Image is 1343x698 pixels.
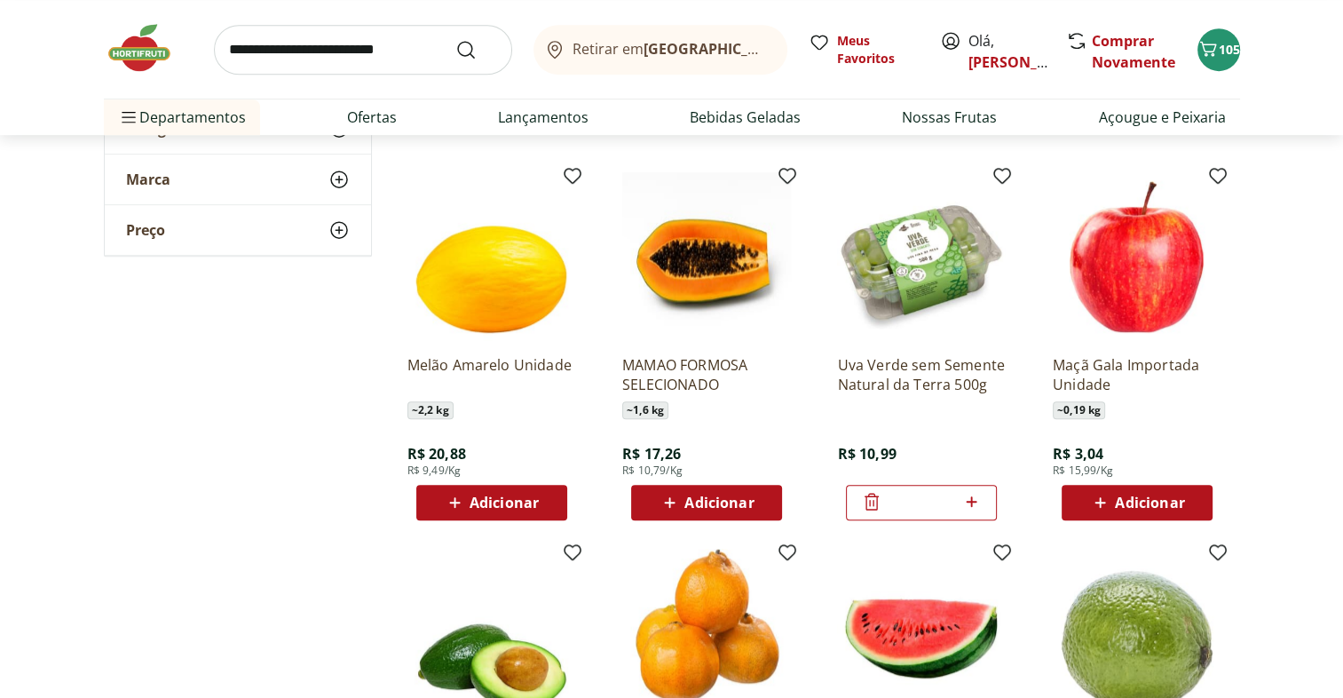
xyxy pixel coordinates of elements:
input: search [214,25,512,75]
a: Ofertas [347,107,397,128]
span: R$ 10,99 [837,444,896,464]
a: Bebidas Geladas [690,107,801,128]
a: [PERSON_NAME] [968,52,1084,72]
a: Melão Amarelo Unidade [407,355,576,394]
button: Carrinho [1197,28,1240,71]
a: MAMAO FORMOSA SELECIONADO [622,355,791,394]
span: R$ 17,26 [622,444,681,464]
img: Melão Amarelo Unidade [407,172,576,341]
a: Comprar Novamente [1092,31,1175,72]
button: Adicionar [631,485,782,520]
span: R$ 10,79/Kg [622,464,683,478]
span: Departamentos [118,96,246,139]
a: Maçã Gala Importada Unidade [1053,355,1221,394]
span: 105 [1219,41,1240,58]
span: ~ 0,19 kg [1053,401,1105,419]
button: Marca [105,155,371,205]
a: Açougue e Peixaria [1098,107,1225,128]
button: Submit Search [455,39,498,60]
span: Retirar em [573,41,769,57]
span: Adicionar [684,496,754,510]
span: ~ 2,2 kg [407,401,454,419]
span: R$ 20,88 [407,444,466,464]
button: Preço [105,206,371,256]
img: MAMAO FORMOSA SELECIONADO [622,172,791,341]
span: Preço [126,222,165,240]
img: Uva Verde sem Semente Natural da Terra 500g [837,172,1006,341]
a: Nossas Frutas [902,107,997,128]
span: Marca [126,171,170,189]
a: Meus Favoritos [809,32,919,67]
img: Maçã Gala Importada Unidade [1053,172,1221,341]
span: Adicionar [470,496,539,510]
span: ~ 1,6 kg [622,401,668,419]
span: Adicionar [1115,496,1184,510]
a: Uva Verde sem Semente Natural da Terra 500g [837,355,1006,394]
span: R$ 9,49/Kg [407,464,462,478]
button: Retirar em[GEOGRAPHIC_DATA]/[GEOGRAPHIC_DATA] [533,25,787,75]
button: Adicionar [1062,485,1213,520]
img: Hortifruti [104,21,193,75]
button: Adicionar [416,485,567,520]
span: Meus Favoritos [837,32,919,67]
span: R$ 3,04 [1053,444,1103,464]
span: R$ 15,99/Kg [1053,464,1113,478]
b: [GEOGRAPHIC_DATA]/[GEOGRAPHIC_DATA] [644,39,943,59]
button: Menu [118,96,139,139]
span: Olá, [968,30,1047,73]
a: Lançamentos [498,107,589,128]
